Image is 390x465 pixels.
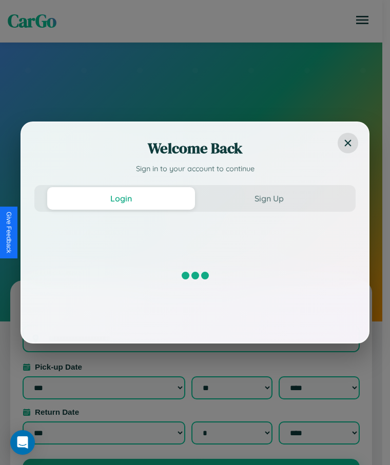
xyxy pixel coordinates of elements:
button: Login [47,187,195,210]
button: Sign Up [195,187,343,210]
div: Give Feedback [5,212,12,253]
div: Open Intercom Messenger [10,430,35,455]
h2: Welcome Back [34,138,356,158]
p: Sign in to your account to continue [34,164,356,175]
